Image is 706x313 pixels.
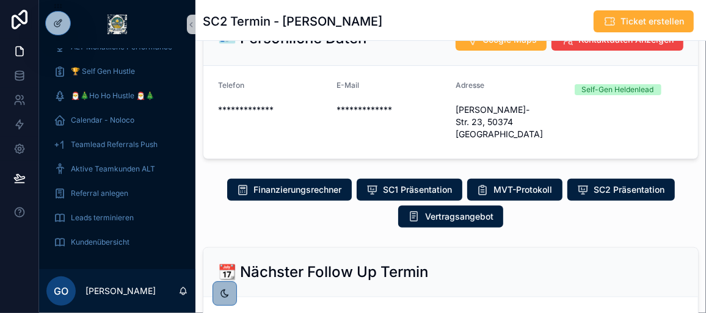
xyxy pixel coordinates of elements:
span: SC2 Präsentation [594,184,665,196]
span: [PERSON_NAME]-Str. 23, 50374 [GEOGRAPHIC_DATA] [456,104,565,140]
button: Finanzierungsrechner [227,179,352,201]
span: Adresse [456,81,484,90]
img: App logo [107,15,127,34]
span: Calendar - Noloco [71,115,134,125]
button: SC1 Präsentation [357,179,462,201]
div: Self-Gen Heldenlead [582,84,654,95]
span: GO [54,284,68,298]
span: Referral anlegen [71,189,128,198]
h1: SC2 Termin - [PERSON_NAME] [203,13,382,30]
span: Telefon [218,81,244,90]
h2: 📆 Nächster Follow Up Termin [218,262,428,282]
button: Vertragsangebot [398,206,503,228]
button: MVT-Protokoll [467,179,562,201]
a: Kundenübersicht [46,231,188,253]
a: 🏆 Self Gen Hustle [46,60,188,82]
a: Leads terminieren [46,207,188,229]
span: Teamlead Referrals Push [71,140,158,149]
span: SC1 Präsentation [384,184,453,196]
a: Referral anlegen [46,182,188,204]
div: scrollable content [39,49,195,269]
span: Ticket erstellen [620,15,684,27]
span: Finanzierungsrechner [254,184,342,196]
a: Calendar - Noloco [46,109,188,131]
span: Aktive Teamkunden ALT [71,164,155,174]
a: 🎅🎄Ho Ho Hustle 🎅🎄 [46,85,188,107]
span: 🏆 Self Gen Hustle [71,67,135,76]
button: Ticket erstellen [594,10,694,32]
span: Leads terminieren [71,213,134,223]
p: [PERSON_NAME] [86,285,156,297]
a: Aktive Teamkunden ALT [46,158,188,180]
span: Vertragsangebot [425,210,493,223]
span: MVT-Protokoll [494,184,553,196]
span: Kundenübersicht [71,237,129,247]
a: Teamlead Referrals Push [46,134,188,156]
span: E-Mail [337,81,360,90]
span: 🎅🎄Ho Ho Hustle 🎅🎄 [71,91,155,101]
button: SC2 Präsentation [567,179,675,201]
